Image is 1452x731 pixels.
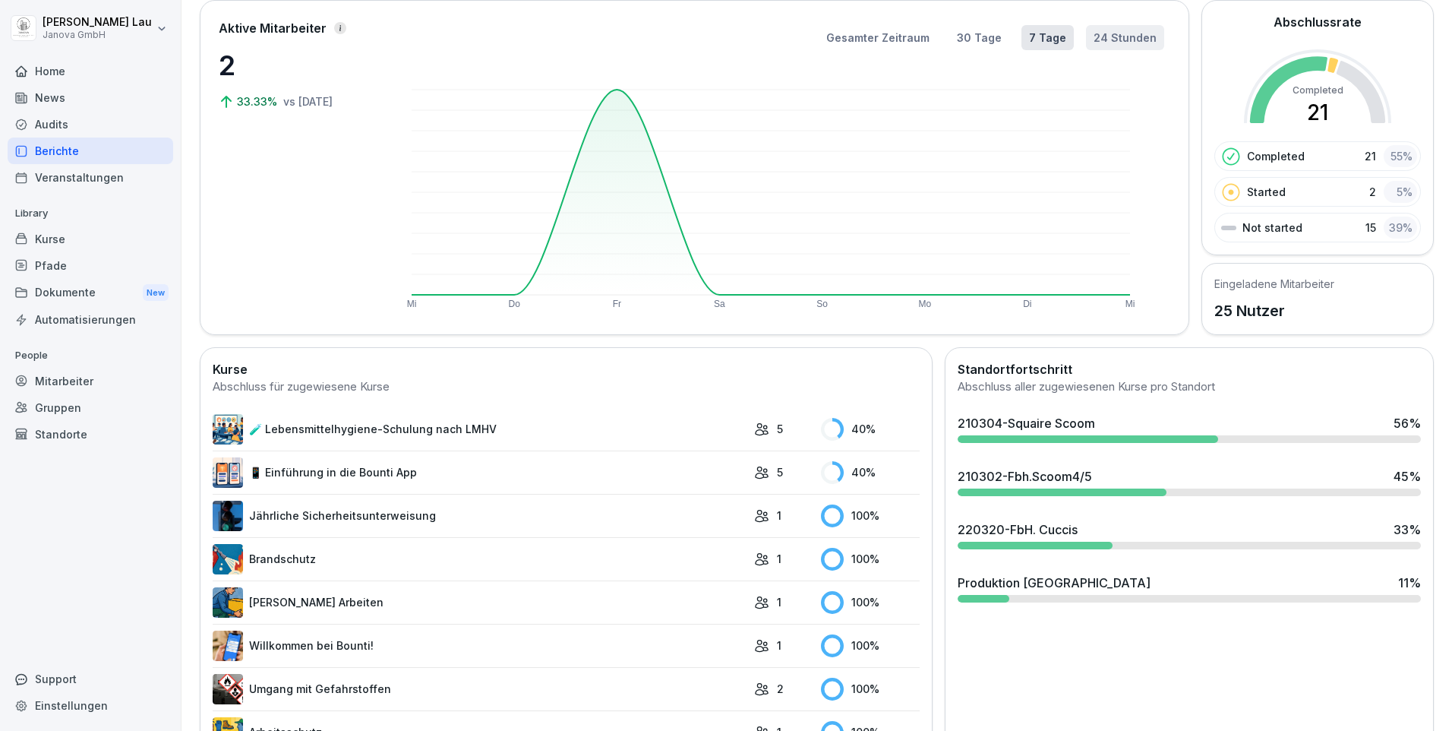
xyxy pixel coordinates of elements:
a: Brandschutz [213,544,747,574]
div: 100 % [821,505,920,527]
text: Mi [407,299,417,309]
img: xh3bnih80d1pxcetv9zsuevg.png [213,631,243,661]
button: Gesamter Zeitraum [819,25,937,50]
p: 1 [777,508,781,524]
div: 40 % [821,461,920,484]
div: 56 % [1394,414,1421,432]
button: 24 Stunden [1086,25,1164,50]
p: Janova GmbH [43,30,152,40]
div: 210304-Squaire Scoom [958,414,1095,432]
a: Produktion [GEOGRAPHIC_DATA]11% [952,568,1427,609]
p: 2 [219,45,371,86]
img: b0iy7e1gfawqjs4nezxuanzk.png [213,544,243,574]
div: Abschluss aller zugewiesenen Kurse pro Standort [958,378,1421,396]
div: New [143,284,169,302]
a: Einstellungen [8,692,173,719]
div: 11 % [1398,574,1421,592]
text: Mo [918,299,931,309]
a: [PERSON_NAME] Arbeiten [213,587,747,618]
a: Automatisierungen [8,306,173,333]
img: lexopoti9mm3ayfs08g9aag0.png [213,501,243,531]
h5: Eingeladene Mitarbeiter [1214,276,1334,292]
p: Not started [1242,220,1302,236]
a: Kurse [8,226,173,252]
button: 7 Tage [1021,25,1074,50]
div: Support [8,666,173,692]
p: Aktive Mitarbeiter [219,19,327,37]
p: 1 [777,638,781,653]
p: Library [8,201,173,226]
text: Sa [714,299,725,309]
p: 33.33% [237,93,280,109]
a: 🧪 Lebensmittelhygiene-Schulung nach LMHV [213,414,747,445]
div: Abschluss für zugewiesene Kurse [213,378,920,396]
img: ns5fm27uu5em6705ixom0yjt.png [213,587,243,618]
div: Produktion [GEOGRAPHIC_DATA] [958,574,1151,592]
p: People [8,343,173,368]
p: 2 [1369,184,1376,200]
a: Home [8,58,173,84]
p: 5 [777,421,783,437]
a: Gruppen [8,394,173,421]
div: 33 % [1394,521,1421,539]
p: 5 [777,464,783,480]
text: So [816,299,828,309]
div: 100 % [821,591,920,614]
a: Veranstaltungen [8,164,173,191]
text: Di [1023,299,1031,309]
p: 21 [1365,148,1376,164]
text: Do [508,299,520,309]
img: mi2x1uq9fytfd6tyw03v56b3.png [213,457,243,488]
div: 210302-Fbh.Scoom4/5 [958,467,1092,486]
a: Standorte [8,421,173,448]
a: Umgang mit Gefahrstoffen [213,674,747,704]
a: Pfade [8,252,173,279]
p: 2 [777,681,784,697]
a: 220320-FbH. Cuccis33% [952,514,1427,555]
a: Jährliche Sicherheitsunterweisung [213,501,747,531]
div: 100 % [821,678,920,701]
a: Audits [8,111,173,138]
a: 210302-Fbh.Scoom4/545% [952,461,1427,502]
h2: Kurse [213,360,920,378]
text: Fr [613,299,621,309]
h2: Abschlussrate [1274,13,1362,31]
a: DokumenteNew [8,279,173,307]
div: 100 % [821,634,920,657]
button: 30 Tage [949,25,1009,50]
p: Completed [1247,148,1305,164]
div: 5 % [1384,181,1417,203]
div: 39 % [1384,217,1417,239]
div: 100 % [821,548,920,571]
a: 📱 Einführung in die Bounti App [213,457,747,488]
div: 220320-FbH. Cuccis [958,521,1078,539]
p: 25 Nutzer [1214,299,1334,322]
p: [PERSON_NAME] Lau [43,16,152,29]
a: News [8,84,173,111]
p: 1 [777,551,781,567]
p: 15 [1365,220,1376,236]
a: Berichte [8,138,173,164]
a: 210304-Squaire Scoom56% [952,408,1427,449]
a: Willkommen bei Bounti! [213,631,747,661]
img: ro33qf0i8ndaw7nkfv0stvse.png [213,674,243,704]
text: Mi [1125,299,1135,309]
img: h7jpezukfv8pwd1f3ia36uzh.png [213,414,243,445]
p: vs [DATE] [283,93,333,109]
p: Started [1247,184,1286,200]
div: 40 % [821,418,920,441]
a: Mitarbeiter [8,368,173,394]
div: 55 % [1384,145,1417,167]
div: Dokumente [8,279,173,307]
